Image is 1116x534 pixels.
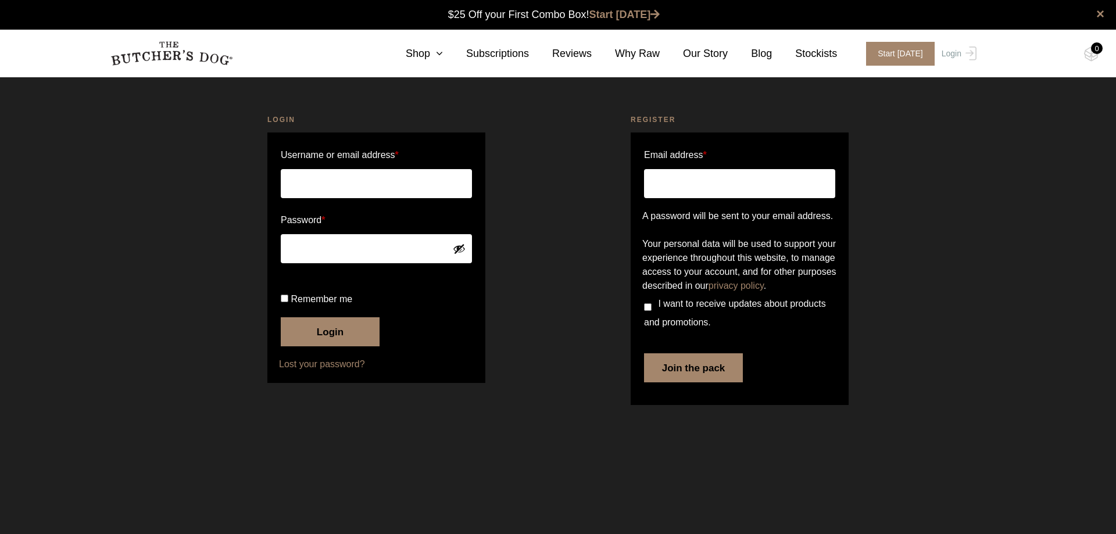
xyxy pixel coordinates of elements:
input: Remember me [281,295,288,302]
button: Login [281,317,380,346]
p: A password will be sent to your email address. [642,209,837,223]
a: Stockists [772,46,837,62]
div: 0 [1091,42,1103,54]
input: I want to receive updates about products and promotions. [644,303,652,311]
button: Join the pack [644,353,743,382]
p: Your personal data will be used to support your experience throughout this website, to manage acc... [642,237,837,293]
a: Login [939,42,977,66]
a: Blog [728,46,772,62]
h2: Register [631,114,849,126]
a: Start [DATE] [854,42,939,66]
label: Email address [644,146,707,164]
a: Our Story [660,46,728,62]
a: Why Raw [592,46,660,62]
label: Password [281,211,472,230]
a: Start [DATE] [589,9,660,20]
label: Username or email address [281,146,472,164]
a: Shop [382,46,443,62]
a: privacy policy [709,281,764,291]
button: Show password [453,242,466,255]
span: Start [DATE] [866,42,935,66]
h2: Login [267,114,485,126]
a: Lost your password? [279,357,474,371]
img: TBD_Cart-Empty.png [1084,46,1099,62]
a: Subscriptions [443,46,529,62]
span: Remember me [291,294,352,304]
a: close [1096,7,1104,21]
a: Reviews [529,46,592,62]
span: I want to receive updates about products and promotions. [644,299,826,327]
